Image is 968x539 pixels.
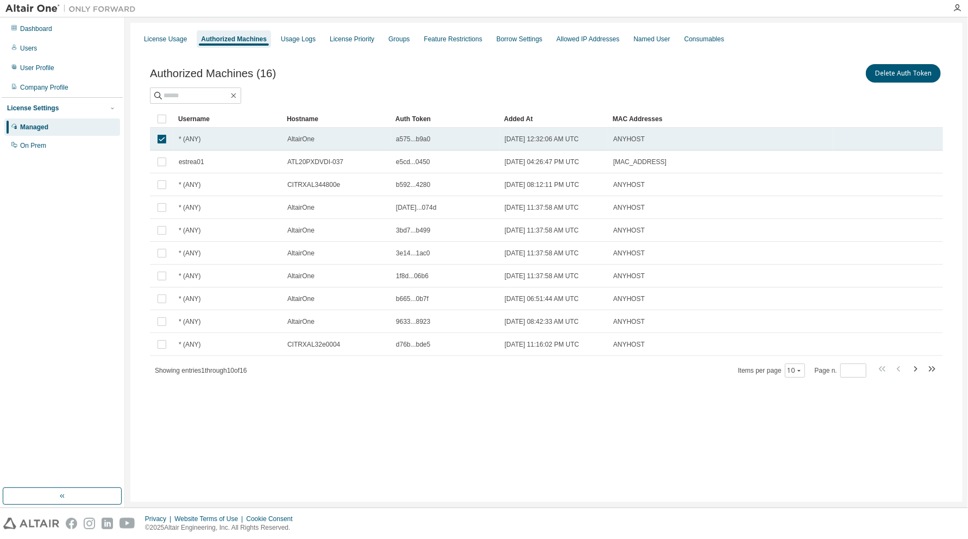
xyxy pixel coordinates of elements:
[505,249,579,258] span: [DATE] 11:37:58 AM UTC
[505,226,579,235] span: [DATE] 11:37:58 AM UTC
[684,35,724,43] div: Consumables
[5,3,141,14] img: Altair One
[505,340,579,349] span: [DATE] 11:16:02 PM UTC
[179,135,201,143] span: * (ANY)
[504,110,604,128] div: Added At
[66,518,77,529] img: facebook.svg
[496,35,543,43] div: Borrow Settings
[20,64,54,72] div: User Profile
[7,104,59,112] div: License Settings
[395,110,495,128] div: Auth Token
[505,294,579,303] span: [DATE] 06:51:44 AM UTC
[287,272,315,280] span: AltairOne
[179,294,201,303] span: * (ANY)
[613,158,667,166] span: [MAC_ADDRESS]
[145,515,174,523] div: Privacy
[613,249,645,258] span: ANYHOST
[613,226,645,235] span: ANYHOST
[287,294,315,303] span: AltairOne
[150,67,276,80] span: Authorized Machines (16)
[144,35,187,43] div: License Usage
[174,515,246,523] div: Website Terms of Use
[179,180,201,189] span: * (ANY)
[505,317,579,326] span: [DATE] 08:42:33 AM UTC
[246,515,299,523] div: Cookie Consent
[613,135,645,143] span: ANYHOST
[287,340,340,349] span: CITRXAL32e0004
[396,180,430,189] span: b592...4280
[613,203,645,212] span: ANYHOST
[788,366,802,375] button: 10
[287,317,315,326] span: AltairOne
[179,158,204,166] span: estrea01
[20,44,37,53] div: Users
[155,367,247,374] span: Showing entries 1 through 10 of 16
[613,110,829,128] div: MAC Addresses
[396,226,430,235] span: 3bd7...b499
[388,35,410,43] div: Groups
[84,518,95,529] img: instagram.svg
[287,203,315,212] span: AltairOne
[20,123,48,131] div: Managed
[179,317,201,326] span: * (ANY)
[287,158,343,166] span: ATL20PXDVDI-037
[287,226,315,235] span: AltairOne
[396,158,430,166] span: e5cd...0450
[20,24,52,33] div: Dashboard
[557,35,620,43] div: Allowed IP Addresses
[613,340,645,349] span: ANYHOST
[505,272,579,280] span: [DATE] 11:37:58 AM UTC
[396,203,436,212] span: [DATE]...074d
[145,523,299,532] p: © 2025 Altair Engineering, Inc. All Rights Reserved.
[396,317,430,326] span: 9633...8923
[179,340,201,349] span: * (ANY)
[179,203,201,212] span: * (ANY)
[396,294,429,303] span: b665...0b7f
[866,64,941,83] button: Delete Auth Token
[505,203,579,212] span: [DATE] 11:37:58 AM UTC
[201,35,267,43] div: Authorized Machines
[102,518,113,529] img: linkedin.svg
[178,110,278,128] div: Username
[179,226,201,235] span: * (ANY)
[613,317,645,326] span: ANYHOST
[505,180,579,189] span: [DATE] 08:12:11 PM UTC
[633,35,670,43] div: Named User
[281,35,316,43] div: Usage Logs
[505,158,579,166] span: [DATE] 04:26:47 PM UTC
[287,180,340,189] span: CITRXAL344800e
[396,340,430,349] span: d76b...bde5
[613,180,645,189] span: ANYHOST
[287,135,315,143] span: AltairOne
[330,35,374,43] div: License Priority
[396,135,430,143] span: a575...b9a0
[20,141,46,150] div: On Prem
[287,110,387,128] div: Hostname
[120,518,135,529] img: youtube.svg
[179,272,201,280] span: * (ANY)
[505,135,579,143] span: [DATE] 12:32:06 AM UTC
[287,249,315,258] span: AltairOne
[613,294,645,303] span: ANYHOST
[815,363,866,378] span: Page n.
[396,249,430,258] span: 3e14...1ac0
[738,363,805,378] span: Items per page
[424,35,482,43] div: Feature Restrictions
[179,249,201,258] span: * (ANY)
[3,518,59,529] img: altair_logo.svg
[20,83,68,92] div: Company Profile
[396,272,429,280] span: 1f8d...06b6
[613,272,645,280] span: ANYHOST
